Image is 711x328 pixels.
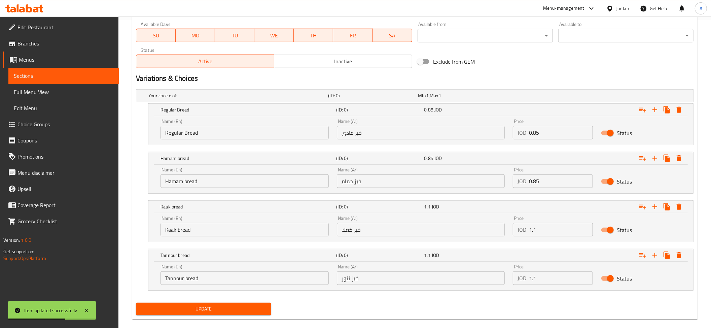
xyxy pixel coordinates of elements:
[700,5,702,12] span: A
[19,56,113,64] span: Menus
[433,58,475,66] span: Exclude from GEM
[14,104,113,112] span: Edit Menu
[161,223,329,236] input: Enter name En
[215,29,254,42] button: TU
[558,29,694,42] div: ​
[424,202,431,211] span: 1.1
[337,223,505,236] input: Enter name Ar
[336,155,421,162] h5: (ID: 0)
[661,249,673,261] button: Clone new choice
[328,92,415,99] h5: (ID: 0)
[336,31,370,40] span: FR
[148,152,693,164] div: Expand
[529,126,593,139] input: Please enter price
[418,92,505,99] div: ,
[661,201,673,213] button: Clone new choice
[426,91,429,100] span: 1
[3,165,119,181] a: Menu disclaimer
[649,152,661,164] button: Add new choice
[617,129,632,137] span: Status
[637,201,649,213] button: Add choice group
[161,271,329,285] input: Enter name En
[161,203,333,210] h5: Kaak bread
[8,100,119,116] a: Edit Menu
[161,252,333,259] h5: Tannour bread
[136,29,176,42] button: SU
[432,251,439,260] span: JOD
[148,92,325,99] h5: Your choice of:
[336,252,421,259] h5: (ID: 0)
[336,203,421,210] h5: (ID: 0)
[673,201,685,213] button: Delete Kaak bread
[418,29,553,42] div: ​
[373,29,412,42] button: SA
[518,177,526,185] p: JOD
[337,126,505,139] input: Enter name Ar
[136,73,694,84] h2: Variations & Choices
[3,116,119,132] a: Choice Groups
[336,106,421,113] h5: (ID: 0)
[17,23,113,31] span: Edit Restaurant
[673,104,685,116] button: Delete Regular Bread
[3,35,119,52] a: Branches
[148,104,693,116] div: Expand
[17,153,113,161] span: Promotions
[8,84,119,100] a: Full Menu View
[3,19,119,35] a: Edit Restaurant
[518,274,526,282] p: JOD
[17,217,113,225] span: Grocery Checklist
[430,91,438,100] span: Max
[17,39,113,47] span: Branches
[296,31,330,40] span: TH
[649,201,661,213] button: Add new choice
[161,126,329,139] input: Enter name En
[14,88,113,96] span: Full Menu View
[434,105,442,114] span: JOD
[21,236,31,244] span: 1.0.0
[24,307,77,314] div: Item updated successfully
[434,154,442,163] span: JOD
[3,149,119,165] a: Promotions
[141,305,266,313] span: Update
[277,57,410,66] span: Inactive
[17,120,113,128] span: Choice Groups
[418,91,426,100] span: Min
[518,129,526,137] p: JOD
[649,249,661,261] button: Add new choice
[178,31,212,40] span: MO
[136,55,274,68] button: Active
[148,249,693,261] div: Expand
[139,57,272,66] span: Active
[14,72,113,80] span: Sections
[337,174,505,188] input: Enter name Ar
[136,303,271,315] button: Update
[529,174,593,188] input: Please enter price
[637,249,649,261] button: Add choice group
[8,68,119,84] a: Sections
[294,29,333,42] button: TH
[333,29,372,42] button: FR
[161,155,333,162] h5: Hamam bread
[376,31,410,40] span: SA
[218,31,252,40] span: TU
[136,90,693,102] div: Expand
[3,132,119,149] a: Coupons
[3,254,46,263] a: Support.OpsPlatform
[337,271,505,285] input: Enter name Ar
[3,52,119,68] a: Menus
[438,91,441,100] span: 1
[637,104,649,116] button: Add choice group
[3,247,34,256] span: Get support on:
[257,31,291,40] span: WE
[254,29,294,42] button: WE
[518,226,526,234] p: JOD
[3,236,20,244] span: Version:
[424,154,434,163] span: 0.85
[617,274,632,283] span: Status
[17,201,113,209] span: Coverage Report
[17,169,113,177] span: Menu disclaimer
[3,197,119,213] a: Coverage Report
[3,181,119,197] a: Upsell
[3,213,119,229] a: Grocery Checklist
[139,31,173,40] span: SU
